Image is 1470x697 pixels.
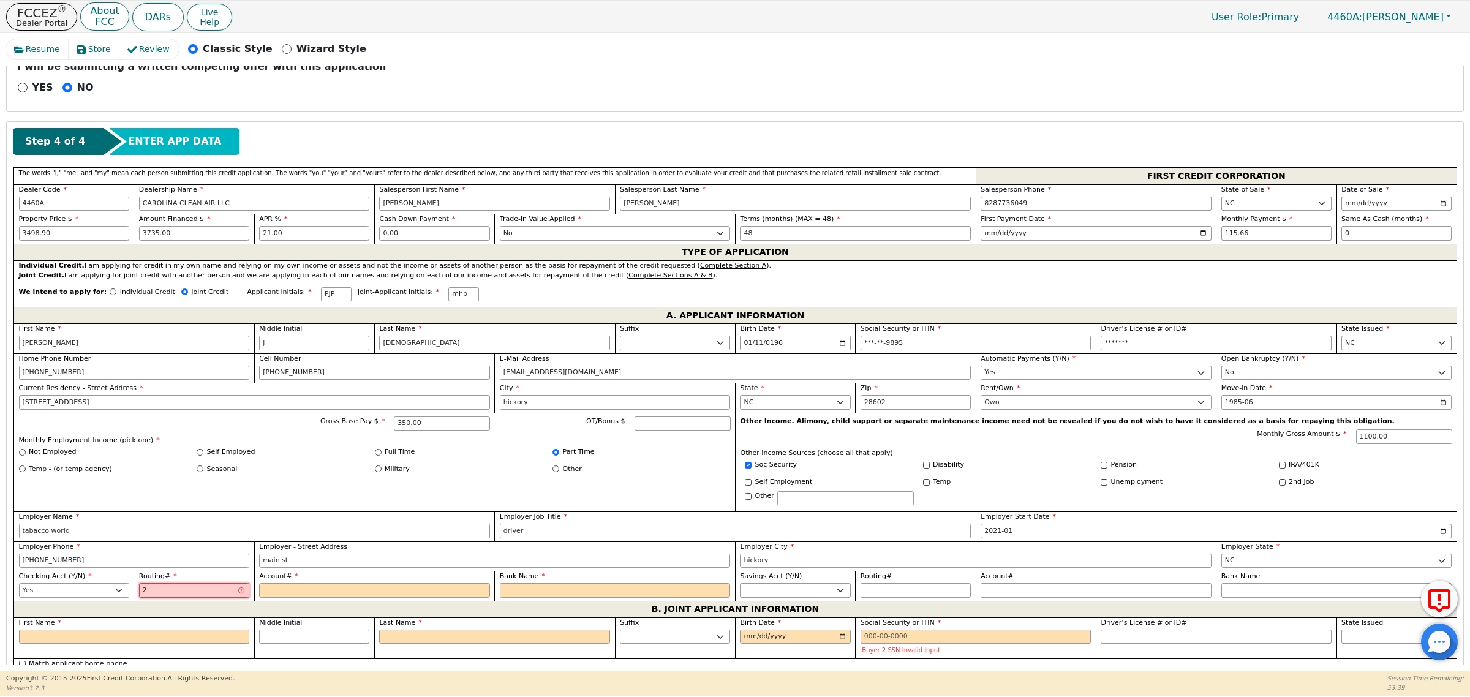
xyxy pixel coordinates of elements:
[1221,384,1273,392] span: Move-in Date
[1221,395,1452,410] input: YYYY-MM-DD
[563,447,595,458] label: Part Time
[700,262,766,269] u: Complete Section A
[200,17,219,27] span: Help
[1421,581,1458,617] button: Report Error to FCC
[379,186,465,194] span: Salesperson First Name
[385,464,410,475] label: Military
[320,417,385,425] span: Gross Base Pay $
[207,447,255,458] label: Self Employed
[296,42,366,56] p: Wizard Style
[981,355,1076,363] span: Automatic Payments (Y/N)
[981,197,1212,211] input: 303-867-5309 x104
[755,491,774,502] label: Other
[740,572,802,580] span: Savings Acct (Y/N)
[139,215,211,223] span: Amount Financed $
[861,630,1091,644] input: 000-00-0000
[1221,186,1271,194] span: State of Sale
[1341,226,1452,241] input: 0
[77,80,94,95] p: NO
[652,601,819,617] span: B. JOINT APPLICANT INFORMATION
[32,80,53,95] p: YES
[1212,11,1261,23] span: User Role :
[1314,7,1464,26] a: 4460A:[PERSON_NAME]
[19,366,250,380] input: 303-867-5309 x104
[29,659,129,669] label: Match applicant home phone.
[1341,619,1383,627] span: State Issued
[861,336,1091,350] input: 000-00-0000
[207,464,238,475] label: Seasonal
[1341,186,1389,194] span: Date of Sale
[745,479,752,486] input: Y/N
[1101,479,1107,486] input: Y/N
[26,43,60,56] span: Resume
[740,619,781,627] span: Birth Date
[1147,168,1286,184] span: FIRST CREDIT CORPORATION
[259,572,298,580] span: Account#
[16,19,67,27] p: Dealer Portal
[586,417,625,425] span: OT/Bonus $
[6,684,235,693] p: Version 3.2.3
[861,395,971,410] input: 90210
[19,262,85,269] strong: Individual Credit.
[19,271,64,279] strong: Joint Credit.
[1221,215,1293,223] span: Monthly Payment $
[620,619,639,627] span: Suffix
[25,134,85,149] span: Step 4 of 4
[203,42,273,56] p: Classic Style
[379,619,421,627] span: Last Name
[741,448,1452,459] p: Other Income Sources (choose all that apply)
[90,17,119,27] p: FCC
[19,554,250,568] input: 303-867-5309 x104
[1279,479,1286,486] input: Y/N
[139,43,170,56] span: Review
[259,366,490,380] input: 303-867-5309 x104
[981,524,1452,538] input: YYYY-MM-DD
[88,43,111,56] span: Store
[1341,325,1390,333] span: State Issued
[861,572,892,580] span: Routing#
[1341,197,1452,211] input: YYYY-MM-DD
[29,447,76,458] label: Not Employed
[19,543,80,551] span: Employer Phone
[119,39,179,59] button: Review
[1221,226,1332,241] input: Hint: 115.66
[1279,462,1286,469] input: Y/N
[16,7,67,19] p: FCCEZ
[500,355,549,363] span: E-Mail Address
[19,513,80,521] span: Employer Name
[933,460,964,470] label: Disability
[862,647,1090,654] p: Buyer 2 SSN Invalid Input
[740,325,781,333] span: Birth Date
[1387,674,1464,683] p: Session Time Remaining:
[740,215,834,223] span: Terms (months) (MAX = 48)
[628,271,712,279] u: Complete Sections A & B
[620,186,706,194] span: Salesperson Last Name
[1387,683,1464,692] p: 53:39
[19,287,107,307] span: We intend to apply for:
[69,39,120,59] button: Store
[167,674,235,682] span: All Rights Reserved.
[1341,215,1429,223] span: Same As Cash (months)
[259,355,301,363] span: Cell Number
[58,4,67,15] sup: ®
[19,261,1452,271] div: I am applying for credit in my own name and relying on my own income or assets and not the income...
[740,543,794,551] span: Employer City
[682,244,789,260] span: TYPE OF APPLICATION
[745,462,752,469] input: Y/N
[139,186,204,194] span: Dealership Name
[19,355,91,363] span: Home Phone Number
[6,674,235,684] p: Copyright © 2015- 2025 First Credit Corporation.
[1327,11,1444,23] span: [PERSON_NAME]
[981,226,1212,241] input: YYYY-MM-DD
[19,215,79,223] span: Property Price $
[132,3,184,31] button: DARs
[120,287,175,298] p: Individual Credit
[29,464,112,475] label: Temp - (or temp agency)
[563,464,582,475] label: Other
[1221,543,1280,551] span: Employer State
[259,226,369,241] input: xx.xx%
[500,215,581,223] span: Trade-in Value Applied
[6,3,77,31] button: FCCEZ®Dealer Portal
[139,572,177,580] span: Routing#
[200,7,219,17] span: Live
